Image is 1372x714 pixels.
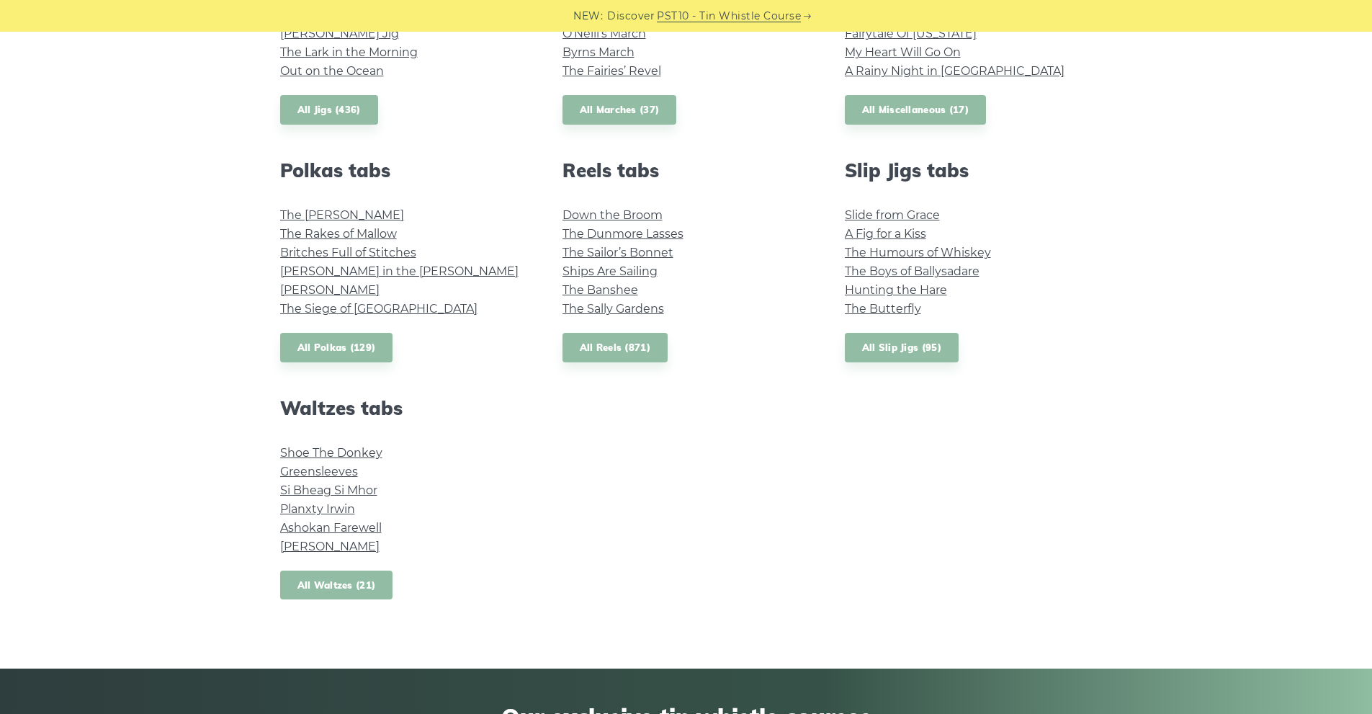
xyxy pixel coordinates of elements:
[845,159,1093,182] h2: Slip Jigs tabs
[562,27,646,40] a: O’Neill’s March
[280,264,519,278] a: [PERSON_NAME] in the [PERSON_NAME]
[562,208,663,222] a: Down the Broom
[280,45,418,59] a: The Lark in the Morning
[280,64,384,78] a: Out on the Ocean
[845,227,926,241] a: A Fig for a Kiss
[562,45,635,59] a: Byrns March
[280,27,399,40] a: [PERSON_NAME] Jig
[562,246,673,259] a: The Sailor’s Bonnet
[280,483,377,497] a: Si­ Bheag Si­ Mhor
[573,8,603,24] span: NEW:
[280,571,393,600] a: All Waltzes (21)
[280,95,378,125] a: All Jigs (436)
[280,208,404,222] a: The [PERSON_NAME]
[562,283,638,297] a: The Banshee
[845,246,991,259] a: The Humours of Whiskey
[845,333,959,362] a: All Slip Jigs (95)
[657,8,801,24] a: PST10 - Tin Whistle Course
[280,540,380,553] a: [PERSON_NAME]
[845,208,940,222] a: Slide from Grace
[280,521,382,535] a: Ashokan Farewell
[280,465,358,478] a: Greensleeves
[562,64,661,78] a: The Fairies’ Revel
[280,446,382,460] a: Shoe The Donkey
[280,246,416,259] a: Britches Full of Stitches
[562,159,810,182] h2: Reels tabs
[562,227,683,241] a: The Dunmore Lasses
[845,95,987,125] a: All Miscellaneous (17)
[562,95,677,125] a: All Marches (37)
[845,45,961,59] a: My Heart Will Go On
[845,302,921,316] a: The Butterfly
[845,283,947,297] a: Hunting the Hare
[562,302,664,316] a: The Sally Gardens
[562,264,658,278] a: Ships Are Sailing
[607,8,655,24] span: Discover
[280,283,380,297] a: [PERSON_NAME]
[280,502,355,516] a: Planxty Irwin
[562,333,668,362] a: All Reels (871)
[280,333,393,362] a: All Polkas (129)
[845,64,1064,78] a: A Rainy Night in [GEOGRAPHIC_DATA]
[845,27,977,40] a: Fairytale Of [US_STATE]
[280,397,528,419] h2: Waltzes tabs
[280,302,477,316] a: The Siege of [GEOGRAPHIC_DATA]
[280,227,397,241] a: The Rakes of Mallow
[845,264,979,278] a: The Boys of Ballysadare
[280,159,528,182] h2: Polkas tabs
